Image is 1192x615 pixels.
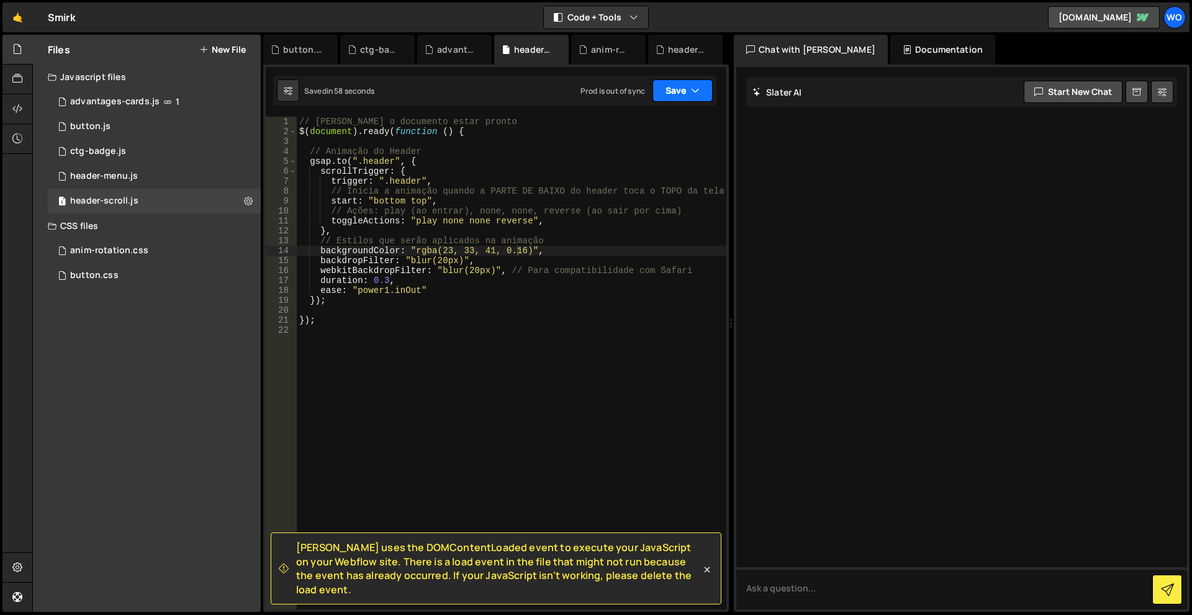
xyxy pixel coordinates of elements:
div: 4 [266,146,297,156]
div: 12 [266,226,297,236]
div: 17282/48000.js [48,114,261,139]
div: button.css [283,43,323,56]
div: 7 [266,176,297,186]
div: 9 [266,196,297,206]
div: 16 [266,266,297,276]
div: header-menu.js [70,171,138,182]
h2: Files [48,43,70,56]
div: 17282/47941.css [48,263,261,288]
a: Wo [1163,6,1186,29]
div: header-scroll.js [70,195,138,207]
div: 15 [266,256,297,266]
div: advantages-cards.js [70,96,160,107]
h2: Slater AI [752,86,802,98]
div: 11 [266,216,297,226]
button: New File [199,45,246,55]
div: button.js [70,121,111,132]
div: header-menu.js [668,43,708,56]
div: anim-rotation.css [591,43,631,56]
div: 17282/47898.js [48,164,261,189]
div: in 58 seconds [327,86,374,96]
div: 10 [266,206,297,216]
button: Code + Tools [544,6,648,29]
div: Saved [304,86,374,96]
div: CSS files [33,213,261,238]
div: 17 [266,276,297,285]
div: 17282/47905.js [48,89,261,114]
div: 17282/47902.css [48,238,261,263]
div: 17282/47904.js [48,189,261,213]
div: 19 [266,295,297,305]
button: Start new chat [1024,81,1122,103]
div: 20 [266,305,297,315]
div: Smirk [48,10,76,25]
a: 🤙 [2,2,33,32]
span: 1 [176,97,179,107]
div: 21 [266,315,297,325]
button: Save [652,79,713,102]
div: Documentation [890,35,995,65]
div: 3 [266,137,297,146]
div: 8 [266,186,297,196]
div: Chat with [PERSON_NAME] [734,35,888,65]
div: Javascript files [33,65,261,89]
div: 5 [266,156,297,166]
div: anim-rotation.css [70,245,148,256]
div: 14 [266,246,297,256]
div: advantages-cards.js [437,43,477,56]
div: ctg-badge.js [360,43,400,56]
div: button.css [70,270,119,281]
div: header-scroll.js [514,43,554,56]
span: [PERSON_NAME] uses the DOMContentLoaded event to execute your JavaScript on your Webflow site. Th... [296,541,701,596]
div: 13 [266,236,297,246]
a: [DOMAIN_NAME] [1048,6,1160,29]
div: 1 [266,117,297,127]
div: 2 [266,127,297,137]
div: 22 [266,325,297,335]
span: 1 [58,197,66,207]
div: ctg-badge.js [70,146,126,157]
div: 17282/47909.js [48,139,261,164]
div: 18 [266,285,297,295]
div: 6 [266,166,297,176]
div: Prod is out of sync [580,86,645,96]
